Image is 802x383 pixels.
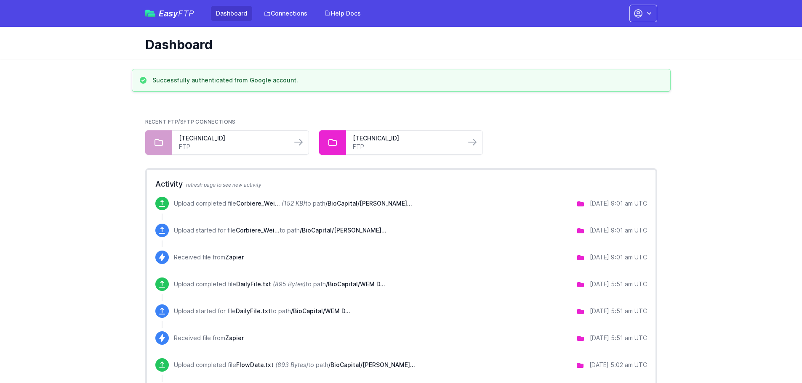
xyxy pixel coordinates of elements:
p: Received file from [174,334,244,342]
h3: Successfully authenticated from Google account. [152,76,298,85]
p: Received file from [174,253,244,261]
span: Easy [159,9,194,18]
i: (895 Bytes) [273,280,306,288]
a: [TECHNICAL_ID] [353,134,459,143]
div: [DATE] 5:51 am UTC [590,334,647,342]
a: EasyFTP [145,9,194,18]
i: (893 Bytes) [275,361,308,368]
h2: Activity [155,178,647,190]
span: FlowData.txt [236,361,274,368]
span: /BioCapital/Corbiere/Weigh [325,200,412,207]
p: Upload completed file to path [174,199,412,208]
a: Connections [259,6,312,21]
span: FTP [178,8,194,18]
div: [DATE] 5:02 am UTC [589,361,647,369]
div: [DATE] 9:01 am UTC [590,199,647,208]
span: Corbiere_Weigh_Data_Zebra.xlsx [236,200,280,207]
a: FTP [353,143,459,151]
div: [DATE] 9:01 am UTC [590,226,647,235]
span: DailyFile.txt [236,280,271,288]
a: [TECHNICAL_ID] [179,134,285,143]
span: /BioCapital/WEM Daily Email [326,280,385,288]
span: refresh page to see new activity [186,182,261,188]
a: Help Docs [319,6,366,21]
p: Upload started for file to path [174,226,386,235]
p: Upload started for file to path [174,307,350,315]
span: /BioCapital/Corbiere/Daily Email [328,361,415,368]
span: /BioCapital/Corbiere/Weigh [300,227,386,234]
h1: Dashboard [145,37,650,52]
span: Corbiere_Weigh_Data_Zebra.xlsx [236,227,280,234]
div: [DATE] 9:01 am UTC [590,253,647,261]
a: Dashboard [211,6,252,21]
p: Upload completed file to path [174,361,415,369]
div: [DATE] 5:51 am UTC [590,280,647,288]
div: [DATE] 5:51 am UTC [590,307,647,315]
span: Zapier [225,254,244,261]
span: /BioCapital/WEM Daily Email [291,307,350,314]
span: Zapier [225,334,244,341]
a: FTP [179,143,285,151]
i: (152 KB) [282,200,305,207]
p: Upload completed file to path [174,280,385,288]
img: easyftp_logo.png [145,10,155,17]
span: DailyFile.txt [236,307,271,314]
h2: Recent FTP/SFTP Connections [145,119,657,125]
